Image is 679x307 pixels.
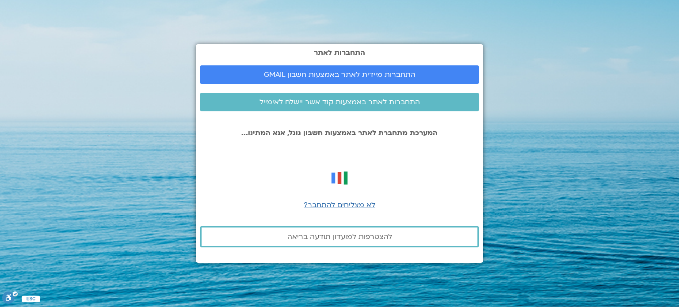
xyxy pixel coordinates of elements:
[200,93,479,111] a: התחברות לאתר באמצעות קוד אשר יישלח לאימייל
[200,65,479,84] a: התחברות מיידית לאתר באמצעות חשבון GMAIL
[200,49,479,57] h2: התחברות לאתר
[200,226,479,247] a: להצטרפות למועדון תודעה בריאה
[200,129,479,137] p: המערכת מתחברת לאתר באמצעות חשבון גוגל, אנא המתינו...
[304,200,375,210] a: לא מצליחים להתחבר?
[259,98,420,106] span: התחברות לאתר באמצעות קוד אשר יישלח לאימייל
[287,233,392,241] span: להצטרפות למועדון תודעה בריאה
[264,71,416,79] span: התחברות מיידית לאתר באמצעות חשבון GMAIL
